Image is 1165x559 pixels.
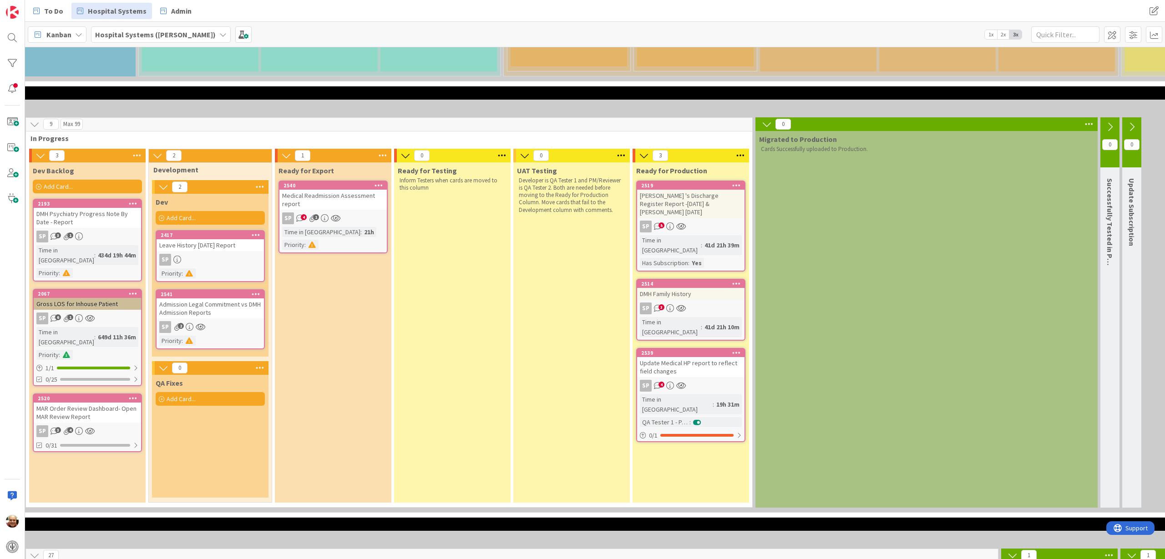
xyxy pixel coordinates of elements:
[19,1,41,12] span: Support
[63,122,80,126] div: Max 99
[34,312,141,324] div: SP
[34,298,141,310] div: Gross LOS for Inhouse Patient
[34,403,141,423] div: MAR Order Review Dashboard- Open MAR Review Report
[55,314,61,320] span: 6
[34,200,141,228] div: 2193DMH Psychiatry Progress Note By Date - Report
[67,427,73,433] span: 4
[28,3,69,19] a: To Do
[702,322,742,332] div: 41d 21h 10m
[637,349,745,357] div: 2539
[637,349,745,377] div: 2539Update Medical HP report to reflect field changes
[96,250,138,260] div: 434d 19h 44m
[94,332,96,342] span: :
[67,232,73,238] span: 1
[641,281,745,287] div: 2514
[398,166,457,175] span: Ready for Testing
[43,119,59,130] span: 9
[34,425,141,437] div: SP
[159,268,182,278] div: Priority
[157,290,264,318] div: 2541Admission Legal Commitment vs DMH Admission Reports
[166,150,182,161] span: 2
[36,245,94,265] div: Time in [GEOGRAPHIC_DATA]
[36,231,48,242] div: SP
[95,30,216,39] b: Hospital Systems ([PERSON_NAME])
[36,268,59,278] div: Priority
[295,150,310,161] span: 1
[714,399,742,409] div: 19h 31m
[688,258,689,268] span: :
[33,289,142,386] a: 2067Gross LOS for Inhouse PatientSPTime in [GEOGRAPHIC_DATA]:649d 11h 36mPriority:1/10/25
[161,232,264,238] div: 2417
[775,119,791,130] span: 0
[88,5,147,16] span: Hospital Systems
[36,312,48,324] div: SP
[182,336,183,346] span: :
[156,230,265,282] a: 2417Leave History [DATE] ReportSPPriority:
[1127,178,1136,246] span: Update Subscription
[155,3,197,19] a: Admin
[658,382,664,388] span: 4
[34,290,141,298] div: 2067
[44,5,63,16] span: To Do
[637,221,745,232] div: SP
[30,134,741,143] span: In Progress
[1031,26,1099,43] input: Quick Filter...
[713,399,714,409] span: :
[36,350,59,360] div: Priority
[157,321,264,333] div: SP
[637,357,745,377] div: Update Medical HP report to reflect field changes
[533,150,549,161] span: 0
[640,417,689,427] div: QA Tester 1 - Passed
[640,394,713,414] div: Time in [GEOGRAPHIC_DATA]
[519,177,624,214] p: Developer is QA Tester 1 and PM/Reviewer is QA Tester 2. Both are needed before moving to the Rea...
[6,515,19,528] img: Ed
[701,240,702,250] span: :
[1124,139,1140,150] span: 0
[178,323,184,329] span: 2
[33,393,142,452] a: 2520MAR Order Review Dashboard- Open MAR Review ReportSP0/31
[637,280,745,288] div: 2514
[157,290,264,298] div: 2541
[313,214,319,220] span: 1
[71,3,152,19] a: Hospital Systems
[157,239,264,251] div: Leave History [DATE] Report
[640,221,652,232] div: SP
[6,540,19,553] img: avatar
[637,430,745,441] div: 0/1
[33,199,142,282] a: 2193DMH Psychiatry Progress Note By Date - ReportSPTime in [GEOGRAPHIC_DATA]:434d 19h 44mPriority:
[36,327,94,347] div: Time in [GEOGRAPHIC_DATA]
[637,302,745,314] div: SP
[46,363,54,373] span: 1 / 1
[33,166,74,175] span: Dev Backlog
[636,279,745,341] a: 2514DMH Family HistorySPTime in [GEOGRAPHIC_DATA]:41d 21h 10m
[658,222,664,228] span: 5
[636,166,707,175] span: Ready for Production
[641,182,745,189] div: 2519
[637,181,745,218] div: 2519[PERSON_NAME] 's Discharge Register Report -[DATE] & [PERSON_NAME] [DATE]
[640,302,652,314] div: SP
[636,348,745,442] a: 2539Update Medical HP report to reflect field changesSPTime in [GEOGRAPHIC_DATA]:19h 31mQA Tester...
[157,254,264,266] div: SP
[46,29,71,40] span: Kanban
[279,166,334,175] span: Ready for Export
[157,298,264,318] div: Admission Legal Commitment vs DMH Admission Reports
[362,227,376,237] div: 21h
[637,288,745,300] div: DMH Family History
[46,441,57,450] span: 0/31
[44,182,73,191] span: Add Card...
[1105,178,1114,291] span: Successfully Tested in Production
[159,321,171,333] div: SP
[96,332,138,342] div: 649d 11h 36m
[1009,30,1022,39] span: 3x
[279,212,387,224] div: SP
[167,395,196,403] span: Add Card...
[49,150,65,161] span: 3
[658,304,664,310] span: 3
[997,30,1009,39] span: 2x
[34,394,141,423] div: 2520MAR Order Review Dashboard- Open MAR Review Report
[36,425,48,437] div: SP
[640,235,701,255] div: Time in [GEOGRAPHIC_DATA]
[159,254,171,266] div: SP
[59,268,60,278] span: :
[55,427,61,433] span: 3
